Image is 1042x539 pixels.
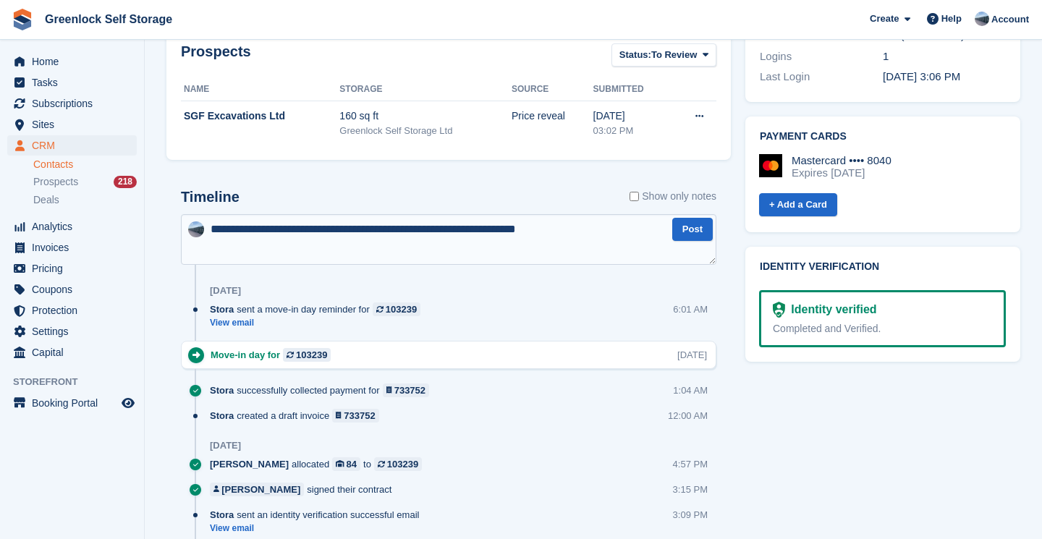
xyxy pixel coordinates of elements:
[210,383,234,397] span: Stora
[210,409,234,423] span: Stora
[7,300,137,321] a: menu
[374,457,422,471] a: 103239
[7,258,137,279] a: menu
[39,7,178,31] a: Greenlock Self Storage
[33,192,137,208] a: Deals
[773,321,992,336] div: Completed and Verified.
[32,114,119,135] span: Sites
[210,285,241,297] div: [DATE]
[332,457,360,471] a: 84
[296,348,327,362] div: 103239
[210,457,289,471] span: [PERSON_NAME]
[593,124,671,138] div: 03:02 PM
[283,348,331,362] a: 103239
[387,457,418,471] div: 103239
[383,383,430,397] a: 733752
[32,216,119,237] span: Analytics
[114,176,137,188] div: 218
[32,72,119,93] span: Tasks
[673,483,708,496] div: 3:15 PM
[7,393,137,413] a: menu
[7,279,137,300] a: menu
[7,114,137,135] a: menu
[33,158,137,171] a: Contacts
[673,508,708,522] div: 3:09 PM
[760,69,883,85] div: Last Login
[373,302,420,316] a: 103239
[941,12,962,26] span: Help
[7,321,137,341] a: menu
[394,383,425,397] div: 733752
[339,124,512,138] div: Greenlock Self Storage Ltd
[7,216,137,237] a: menu
[673,383,708,397] div: 1:04 AM
[32,258,119,279] span: Pricing
[785,301,876,318] div: Identity verified
[210,302,234,316] span: Stora
[347,457,357,471] div: 84
[210,483,399,496] div: signed their contract
[344,409,375,423] div: 733752
[512,78,593,101] th: Source
[181,43,251,70] h2: Prospects
[211,348,338,362] div: Move-in day for
[210,508,426,522] div: sent an identity verification successful email
[651,48,697,62] span: To Review
[181,78,339,101] th: Name
[7,72,137,93] a: menu
[7,93,137,114] a: menu
[33,193,59,207] span: Deals
[773,302,785,318] img: Identity Verification Ready
[611,43,716,67] button: Status: To Review
[870,12,899,26] span: Create
[593,78,671,101] th: Submitted
[32,393,119,413] span: Booking Portal
[33,175,78,189] span: Prospects
[672,218,713,242] button: Post
[792,154,891,167] div: Mastercard •••• 8040
[221,483,300,496] div: [PERSON_NAME]
[593,109,671,124] div: [DATE]
[210,483,304,496] a: [PERSON_NAME]
[630,189,716,204] label: Show only notes
[32,300,119,321] span: Protection
[760,131,1006,143] h2: Payment cards
[512,109,593,124] div: Price reveal
[386,302,417,316] div: 103239
[677,348,707,362] div: [DATE]
[210,409,386,423] div: created a draft invoice
[619,48,651,62] span: Status:
[630,189,639,204] input: Show only notes
[210,317,428,329] a: View email
[210,383,436,397] div: successfully collected payment for
[119,394,137,412] a: Preview store
[210,508,234,522] span: Stora
[673,457,708,471] div: 4:57 PM
[339,109,512,124] div: 160 sq ft
[210,302,428,316] div: sent a move-in day reminder for
[883,48,1006,65] div: 1
[991,12,1029,27] span: Account
[12,9,33,30] img: stora-icon-8386f47178a22dfd0bd8f6a31ec36ba5ce8667c1dd55bd0f319d3a0aa187defe.svg
[7,237,137,258] a: menu
[759,193,837,217] a: + Add a Card
[760,261,1006,273] h2: Identity verification
[792,166,891,179] div: Expires [DATE]
[32,51,119,72] span: Home
[7,51,137,72] a: menu
[339,78,512,101] th: Storage
[32,93,119,114] span: Subscriptions
[332,409,379,423] a: 733752
[975,12,989,26] img: Jamie Hamilton
[32,135,119,156] span: CRM
[33,174,137,190] a: Prospects 218
[210,440,241,451] div: [DATE]
[181,189,240,205] h2: Timeline
[760,48,883,65] div: Logins
[7,135,137,156] a: menu
[32,342,119,362] span: Capital
[883,70,960,82] time: 2025-08-23 14:06:42 UTC
[188,221,204,237] img: Jamie Hamilton
[210,522,426,535] a: View email
[210,457,429,471] div: allocated to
